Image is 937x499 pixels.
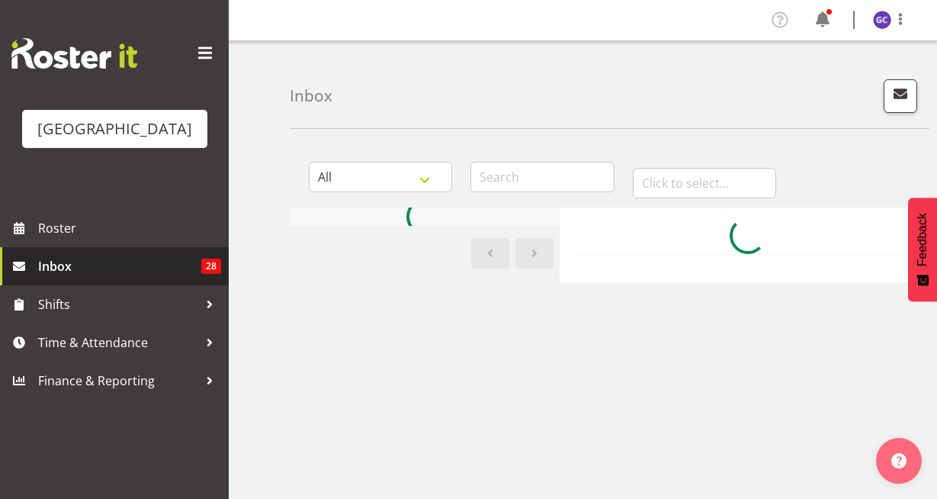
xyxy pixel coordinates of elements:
[38,331,198,354] span: Time & Attendance
[515,238,554,269] a: Next page
[38,217,221,240] span: Roster
[908,198,937,301] button: Feedback - Show survey
[38,255,201,278] span: Inbox
[38,293,198,316] span: Shifts
[38,369,198,392] span: Finance & Reporting
[891,453,907,468] img: help-xxl-2.png
[37,118,192,140] div: [GEOGRAPHIC_DATA]
[916,213,929,266] span: Feedback
[873,11,891,29] img: grace-cavell9475.jpg
[471,238,509,269] a: Previous page
[633,168,776,198] input: Click to select...
[290,87,332,105] h4: Inbox
[470,162,614,192] input: Search
[11,38,137,69] img: Rosterit website logo
[201,259,221,274] span: 28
